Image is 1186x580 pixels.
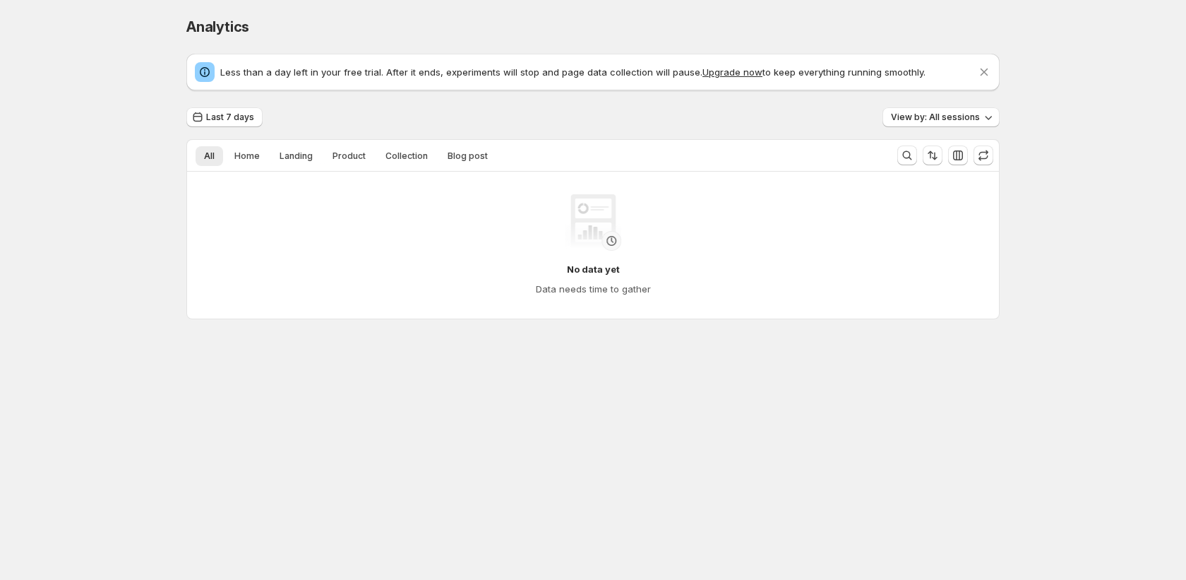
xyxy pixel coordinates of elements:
[565,194,621,251] img: No data yet
[923,146,942,165] button: Sort the results
[186,107,263,127] button: Last 7 days
[567,262,620,276] h4: No data yet
[897,146,917,165] button: Search and filter results
[186,18,249,35] span: Analytics
[702,66,762,78] button: Upgrade now
[974,62,994,82] button: Dismiss notification
[333,150,366,162] span: Product
[204,150,215,162] span: All
[280,150,313,162] span: Landing
[536,282,651,296] h4: Data needs time to gather
[448,150,488,162] span: Blog post
[882,107,1000,127] button: View by: All sessions
[220,65,977,79] p: Less than a day left in your free trial. After it ends, experiments will stop and page data colle...
[891,112,980,123] span: View by: All sessions
[206,112,254,123] span: Last 7 days
[385,150,428,162] span: Collection
[234,150,260,162] span: Home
